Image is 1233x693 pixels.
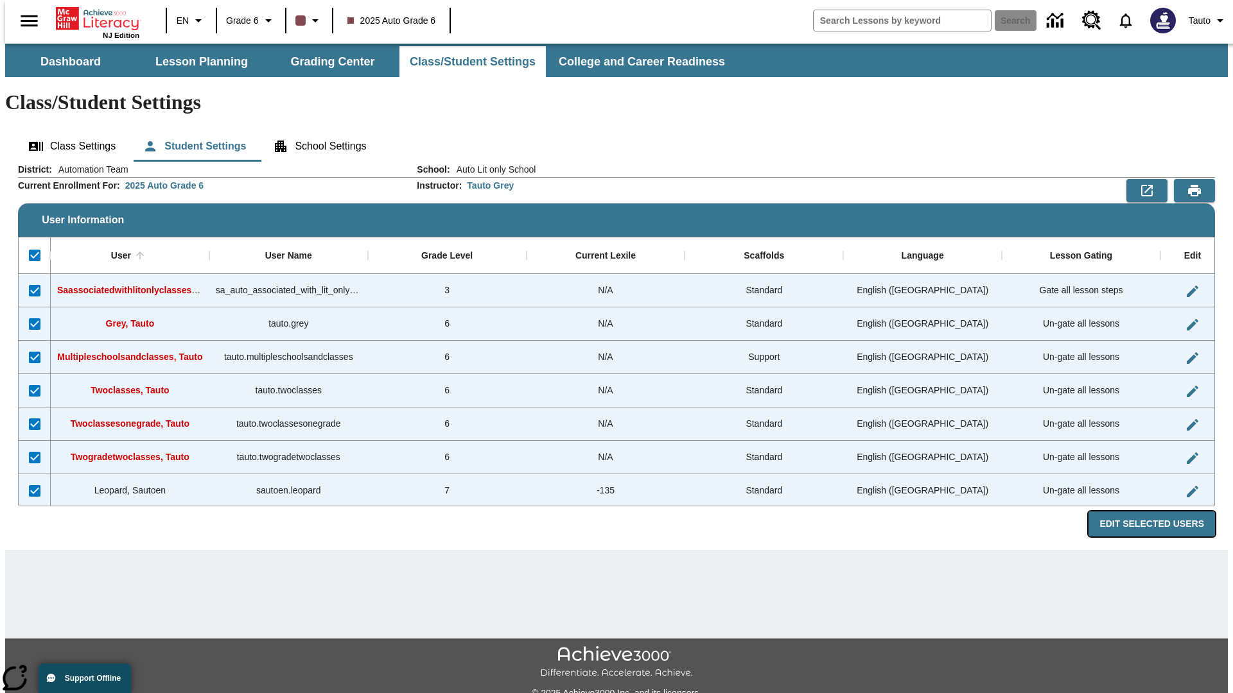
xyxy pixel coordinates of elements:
[209,474,368,508] div: sautoen.leopard
[1184,250,1201,262] div: Edit
[1180,278,1205,304] button: Edit User
[209,341,368,374] div: tauto.multipleschoolsandclasses
[18,164,52,175] h2: District :
[1039,3,1074,38] a: Data Center
[368,374,527,407] div: 6
[368,274,527,307] div: 3
[1002,341,1160,374] div: Un-gate all lessons
[177,14,189,28] span: EN
[527,441,685,474] div: N/A
[421,250,473,262] div: Grade Level
[527,407,685,441] div: N/A
[56,4,139,39] div: Home
[417,164,450,175] h2: School :
[1180,379,1205,404] button: Edit User
[685,341,843,374] div: Support
[368,407,527,441] div: 6
[527,307,685,341] div: N/A
[1142,4,1184,37] button: Select a new avatar
[94,485,166,495] span: Leopard, Sautoen
[1074,3,1109,38] a: Resource Center, Will open in new tab
[540,646,693,679] img: Achieve3000 Differentiate Accelerate Achieve
[843,374,1002,407] div: English (US)
[56,6,139,31] a: Home
[527,474,685,508] div: -135
[18,131,1215,162] div: Class/Student Settings
[450,163,536,176] span: Auto Lit only School
[209,441,368,474] div: tauto.twogradetwoclasses
[1002,407,1160,441] div: Un-gate all lessons
[5,46,737,77] div: SubNavbar
[71,452,189,462] span: Twogradetwoclasses, Tauto
[1126,179,1167,202] button: Export to CSV
[548,46,735,77] button: College and Career Readiness
[527,341,685,374] div: N/A
[18,163,1215,537] div: User Information
[417,180,462,191] h2: Instructor :
[347,14,436,28] span: 2025 Auto Grade 6
[263,131,376,162] button: School Settings
[209,407,368,441] div: tauto.twoclassesonegrade
[1150,8,1176,33] img: Avatar
[209,374,368,407] div: tauto.twoclasses
[685,374,843,407] div: Standard
[1089,511,1215,536] button: Edit Selected Users
[368,474,527,508] div: 7
[57,352,202,362] span: Multipleschoolsandclasses, Tauto
[1002,374,1160,407] div: Un-gate all lessons
[843,341,1002,374] div: English (US)
[902,250,944,262] div: Language
[5,90,1228,114] h1: Class/Student Settings
[1180,412,1205,438] button: Edit User
[268,46,397,77] button: Grading Center
[1002,307,1160,341] div: Un-gate all lessons
[1109,4,1142,37] a: Notifications
[10,2,48,40] button: Open side menu
[1180,345,1205,371] button: Edit User
[18,131,126,162] button: Class Settings
[106,318,155,329] span: Grey, Tauto
[1189,14,1211,28] span: Tauto
[1180,312,1205,338] button: Edit User
[226,14,259,28] span: Grade 6
[1180,479,1205,504] button: Edit User
[368,341,527,374] div: 6
[1050,250,1112,262] div: Lesson Gating
[171,9,212,32] button: Language: EN, Select a language
[685,274,843,307] div: Standard
[843,474,1002,508] div: English (US)
[467,179,514,192] div: Tauto Grey
[52,163,128,176] span: Automation Team
[1002,441,1160,474] div: Un-gate all lessons
[6,46,135,77] button: Dashboard
[57,285,331,295] span: Saassociatedwithlitonlyclasses, Saassociatedwithlitonlyclasses
[843,441,1002,474] div: English (US)
[137,46,266,77] button: Lesson Planning
[221,9,281,32] button: Grade: Grade 6, Select a grade
[843,307,1002,341] div: English (US)
[1174,179,1215,202] button: Print Preview
[575,250,636,262] div: Current Lexile
[527,274,685,307] div: N/A
[209,307,368,341] div: tauto.grey
[111,250,131,262] div: User
[685,474,843,508] div: Standard
[42,214,124,226] span: User Information
[744,250,784,262] div: Scaffolds
[5,44,1228,77] div: SubNavbar
[65,674,121,683] span: Support Offline
[132,131,256,162] button: Student Settings
[290,9,328,32] button: Class color is dark brown. Change class color
[685,307,843,341] div: Standard
[91,385,169,395] span: Twoclasses, Tauto
[843,274,1002,307] div: English (US)
[71,418,189,429] span: Twoclassesonegrade, Tauto
[1002,474,1160,508] div: Un-gate all lessons
[527,374,685,407] div: N/A
[1180,445,1205,471] button: Edit User
[103,31,139,39] span: NJ Edition
[209,274,368,307] div: sa_auto_associated_with_lit_only_classes
[368,441,527,474] div: 6
[843,407,1002,441] div: English (US)
[814,10,991,31] input: search field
